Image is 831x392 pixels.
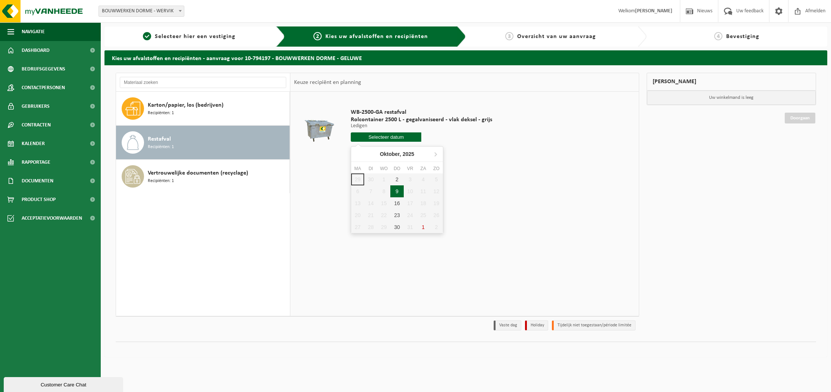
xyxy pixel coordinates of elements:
div: 16 [390,197,403,209]
iframe: chat widget [4,376,125,392]
div: Keuze recipiënt en planning [290,73,365,92]
span: Bedrijfsgegevens [22,60,65,78]
strong: [PERSON_NAME] [635,8,672,14]
div: zo [430,165,443,172]
span: WB-2500-GA restafval [351,109,492,116]
span: Rapportage [22,153,50,172]
span: Overzicht van uw aanvraag [517,34,596,40]
span: Product Shop [22,190,56,209]
button: Vertrouwelijke documenten (recyclage) Recipiënten: 1 [116,160,290,193]
span: Bevestiging [726,34,759,40]
a: Doorgaan [785,113,815,123]
div: ma [351,165,364,172]
button: Restafval Recipiënten: 1 [116,126,290,160]
span: Vertrouwelijke documenten (recyclage) [148,169,248,178]
input: Selecteer datum [351,132,422,142]
div: Oktober, [377,148,417,160]
span: Navigatie [22,22,45,41]
div: [PERSON_NAME] [647,73,816,91]
span: Selecteer hier een vestiging [155,34,235,40]
a: 1Selecteer hier een vestiging [108,32,270,41]
span: Recipiënten: 1 [148,144,174,151]
div: 30 [390,221,403,233]
span: Gebruikers [22,97,50,116]
span: BOUWWERKEN DORME - WERVIK [99,6,184,16]
li: Tijdelijk niet toegestaan/période limitée [552,320,635,330]
span: BOUWWERKEN DORME - WERVIK [99,6,184,17]
div: 9 [390,185,403,197]
div: vr [404,165,417,172]
p: Uw winkelmand is leeg [647,91,816,105]
span: Recipiënten: 1 [148,110,174,117]
input: Materiaal zoeken [120,77,286,88]
span: Kalender [22,134,45,153]
i: 2025 [403,151,414,157]
span: Contactpersonen [22,78,65,97]
span: 3 [505,32,513,40]
div: 23 [390,209,403,221]
span: Karton/papier, los (bedrijven) [148,101,224,110]
button: Karton/papier, los (bedrijven) Recipiënten: 1 [116,92,290,126]
span: 2 [313,32,322,40]
span: Dashboard [22,41,50,60]
p: Ledigen [351,123,492,129]
h2: Kies uw afvalstoffen en recipiënten - aanvraag voor 10-794197 - BOUWWERKEN DORME - GELUWE [104,50,827,65]
li: Holiday [525,320,548,330]
span: Kies uw afvalstoffen en recipiënten [325,34,428,40]
span: Contracten [22,116,51,134]
div: wo [377,165,390,172]
span: Documenten [22,172,53,190]
span: Acceptatievoorwaarden [22,209,82,228]
div: do [390,165,403,172]
div: di [364,165,377,172]
div: za [417,165,430,172]
li: Vaste dag [494,320,521,330]
div: 2 [390,173,403,185]
span: Rolcontainer 2500 L - gegalvaniseerd - vlak deksel - grijs [351,116,492,123]
span: Restafval [148,135,171,144]
span: 4 [714,32,722,40]
span: 1 [143,32,151,40]
span: Recipiënten: 1 [148,178,174,185]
